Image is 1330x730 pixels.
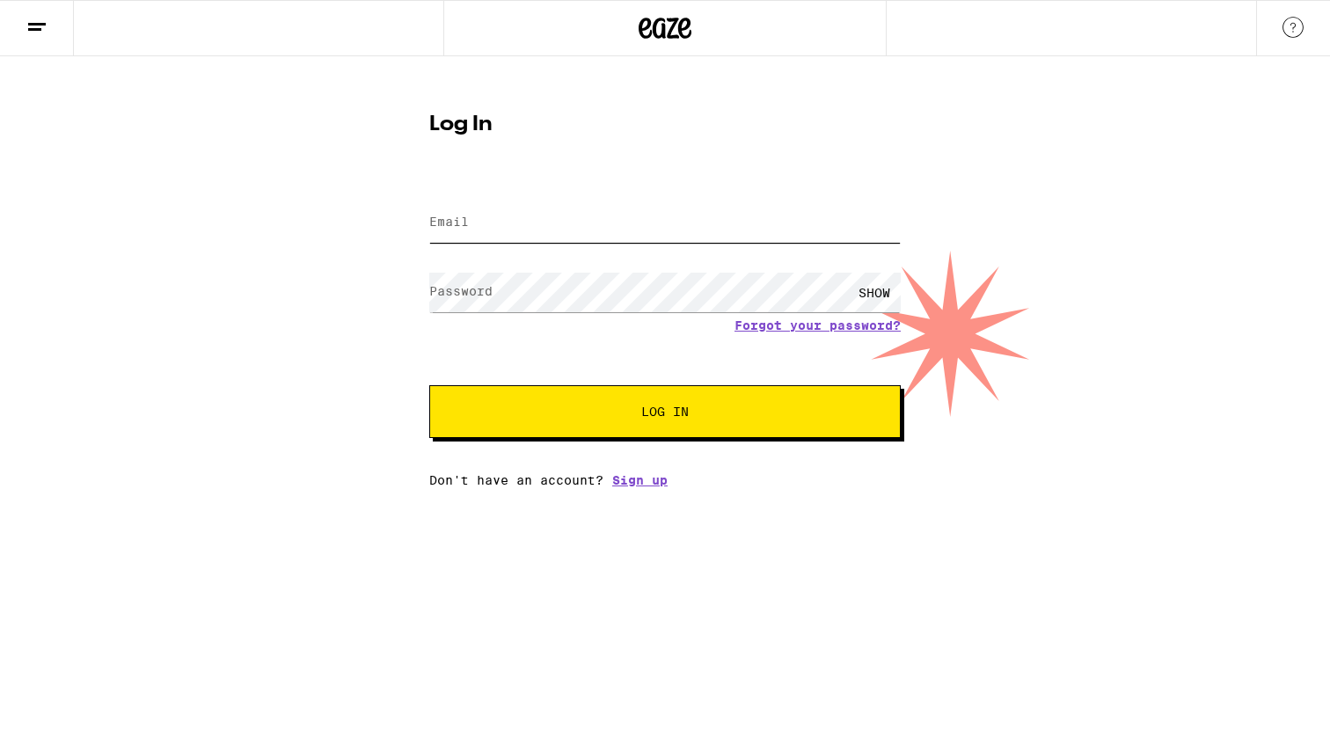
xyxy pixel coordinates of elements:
[429,215,469,229] label: Email
[612,473,668,487] a: Sign up
[11,12,127,26] span: Hi. Need any help?
[429,385,901,438] button: Log In
[429,114,901,135] h1: Log In
[429,473,901,487] div: Don't have an account?
[429,284,493,298] label: Password
[734,318,901,332] a: Forgot your password?
[641,405,689,418] span: Log In
[429,203,901,243] input: Email
[848,273,901,312] div: SHOW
